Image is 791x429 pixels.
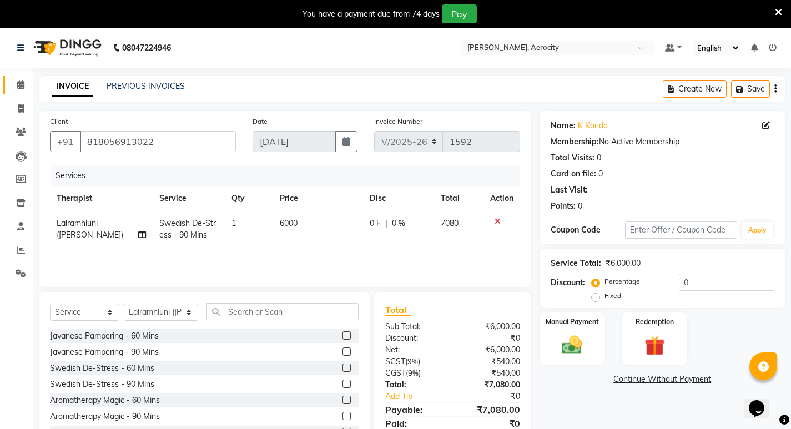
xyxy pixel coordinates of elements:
[50,378,154,390] div: Swedish De-Stress - 90 Mins
[452,356,528,367] div: ₹540.00
[625,221,737,239] input: Enter Offer / Coupon Code
[551,277,585,289] div: Discount:
[597,152,601,164] div: 0
[604,276,640,286] label: Percentage
[50,330,159,342] div: Javanese Pampering - 60 Mins
[50,346,159,358] div: Javanese Pampering - 90 Mins
[483,186,520,211] th: Action
[253,117,268,127] label: Date
[51,165,528,186] div: Services
[50,395,160,406] div: Aromatherapy Magic - 60 Mins
[551,184,588,196] div: Last Visit:
[231,218,236,228] span: 1
[280,218,298,228] span: 6000
[392,218,405,229] span: 0 %
[452,344,528,356] div: ₹6,000.00
[385,356,405,366] span: SGST
[636,317,674,327] label: Redemption
[742,222,773,239] button: Apply
[225,186,273,211] th: Qty
[57,218,123,240] span: Lalramhluni ([PERSON_NAME])
[663,80,727,98] button: Create New
[407,357,418,366] span: 9%
[731,80,770,98] button: Save
[452,367,528,379] div: ₹540.00
[606,258,641,269] div: ₹6,000.00
[377,321,452,332] div: Sub Total:
[452,321,528,332] div: ₹6,000.00
[50,186,153,211] th: Therapist
[546,317,599,327] label: Manual Payment
[159,218,216,240] span: Swedish De-Stress - 90 Mins
[578,200,582,212] div: 0
[377,356,452,367] div: ( )
[385,368,406,378] span: CGST
[377,367,452,379] div: ( )
[28,32,104,63] img: logo
[50,411,160,422] div: Aromatherapy Magic - 90 Mins
[551,136,774,148] div: No Active Membership
[206,303,359,320] input: Search or Scan
[542,374,783,385] a: Continue Without Payment
[590,184,593,196] div: -
[122,32,171,63] b: 08047224946
[604,291,621,301] label: Fixed
[442,4,477,23] button: Pay
[153,186,225,211] th: Service
[452,403,528,416] div: ₹7,080.00
[551,258,601,269] div: Service Total:
[551,200,576,212] div: Points:
[452,379,528,391] div: ₹7,080.00
[638,334,671,359] img: _gift.svg
[374,117,422,127] label: Invoice Number
[598,168,603,180] div: 0
[363,186,434,211] th: Disc
[50,117,68,127] label: Client
[377,379,452,391] div: Total:
[551,120,576,132] div: Name:
[50,131,81,152] button: +91
[408,369,419,377] span: 9%
[441,218,459,228] span: 7080
[556,334,588,357] img: _cash.svg
[377,332,452,344] div: Discount:
[377,403,452,416] div: Payable:
[465,391,528,402] div: ₹0
[377,344,452,356] div: Net:
[273,186,364,211] th: Price
[551,136,599,148] div: Membership:
[50,362,154,374] div: Swedish De-Stress - 60 Mins
[385,304,411,316] span: Total
[452,332,528,344] div: ₹0
[551,168,596,180] div: Card on file:
[52,77,93,97] a: INVOICE
[551,224,625,236] div: Coupon Code
[385,218,387,229] span: |
[303,8,440,20] div: You have a payment due from 74 days
[377,391,465,402] a: Add Tip
[370,218,381,229] span: 0 F
[551,152,594,164] div: Total Visits:
[107,81,185,91] a: PREVIOUS INVOICES
[578,120,608,132] a: K Kondo
[744,385,780,418] iframe: chat widget
[80,131,236,152] input: Search by Name/Mobile/Email/Code
[434,186,483,211] th: Total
